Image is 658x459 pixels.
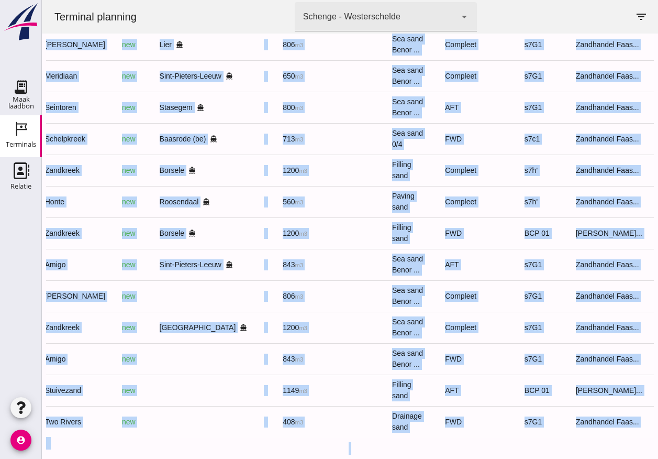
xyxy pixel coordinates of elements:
small: m3 [253,293,262,300]
td: s7G1 [474,60,526,92]
td: AFT [395,92,474,123]
td: 806 [232,280,290,312]
div: Baasrode (be) [118,134,206,145]
td: FWD [395,123,474,155]
td: BCP 01 [474,375,526,406]
i: directions_boat [184,72,191,80]
td: Sea sand Benor ... [342,29,395,60]
td: 650 [232,60,290,92]
td: Filling sand [342,155,395,186]
div: Honte [3,196,63,207]
td: Compleet [395,155,474,186]
td: 713 [232,123,290,155]
div: [GEOGRAPHIC_DATA] [118,322,206,333]
td: Sea sand Benor ... [342,60,395,92]
div: Relatie [10,183,31,190]
small: m3 [253,419,262,425]
div: Amigo [3,259,63,270]
td: new [72,123,109,155]
td: new [72,406,109,438]
div: Schenge - Westerschelde [261,10,359,23]
td: new [72,186,109,217]
div: Zandkreek [3,322,63,333]
td: new [72,60,109,92]
div: Zandkreek [3,228,63,239]
small: m3 [253,105,262,111]
div: Terminals [6,141,36,148]
div: Lier [118,39,206,50]
div: [PERSON_NAME] [3,39,63,50]
div: Meridiaan [3,71,63,82]
td: 1200 [232,312,290,343]
td: AFT [395,375,474,406]
td: Zandhandel Faas... [526,186,609,217]
td: Sea sand Benor ... [342,280,395,312]
td: Zandhandel Faas... [526,280,609,312]
td: s7c1 [474,123,526,155]
i: arrow_drop_down [416,10,429,23]
div: Amigo [3,354,63,365]
td: 1200 [232,155,290,186]
td: Compleet [395,280,474,312]
small: m3 [253,356,262,363]
small: m3 [257,388,265,394]
td: new [72,155,109,186]
td: s7G1 [474,249,526,280]
td: Sea sand Benor ... [342,343,395,375]
td: Zandhandel Faas... [526,343,609,375]
td: [PERSON_NAME]... [526,375,609,406]
td: s7G1 [474,343,526,375]
td: AFT [395,249,474,280]
td: Paving sand [342,186,395,217]
td: Zandhandel Faas... [526,155,609,186]
small: m3 [257,325,265,331]
td: Compleet [395,29,474,60]
td: Sea sand 0/4 [342,123,395,155]
td: Zandhandel Faas... [526,60,609,92]
td: s7G1 [474,280,526,312]
small: m3 [253,262,262,268]
td: Compleet [395,186,474,217]
div: [PERSON_NAME] [3,291,63,302]
td: Zandhandel Faas... [526,312,609,343]
td: Sea sand Benor ... [342,92,395,123]
td: s7h' [474,186,526,217]
td: s7h' [474,155,526,186]
td: new [72,280,109,312]
div: Two Rivers [3,417,63,428]
div: Borsele [118,228,206,239]
td: Drainage sand [342,406,395,438]
small: m3 [257,231,265,237]
td: Compleet [395,312,474,343]
td: new [72,249,109,280]
small: m3 [253,199,262,205]
td: Filling sand [342,217,395,249]
small: m3 [253,73,262,80]
small: m3 [257,168,265,174]
i: directions_boat [168,135,175,143]
td: 843 [232,249,290,280]
td: s7G1 [474,406,526,438]
div: Stuivezand [3,385,63,396]
i: directions_boat [161,198,168,205]
td: Zandhandel Faas... [526,92,609,123]
td: Sea sand Benor ... [342,249,395,280]
td: Zandhandel Faas... [526,249,609,280]
td: 1149 [232,375,290,406]
img: logo-small.a267ee39.svg [2,3,40,41]
td: new [72,29,109,60]
td: FWD [395,406,474,438]
td: 408 [232,406,290,438]
td: BCP 01 [474,217,526,249]
td: FWD [395,343,474,375]
i: directions_boat [147,229,154,237]
td: Zandhandel Faas... [526,406,609,438]
div: Seintoren [3,102,63,113]
i: directions_boat [198,324,205,331]
td: new [72,217,109,249]
div: Borsele [118,165,206,176]
td: s7G1 [474,92,526,123]
td: 806 [232,29,290,60]
td: new [72,92,109,123]
td: new [72,343,109,375]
